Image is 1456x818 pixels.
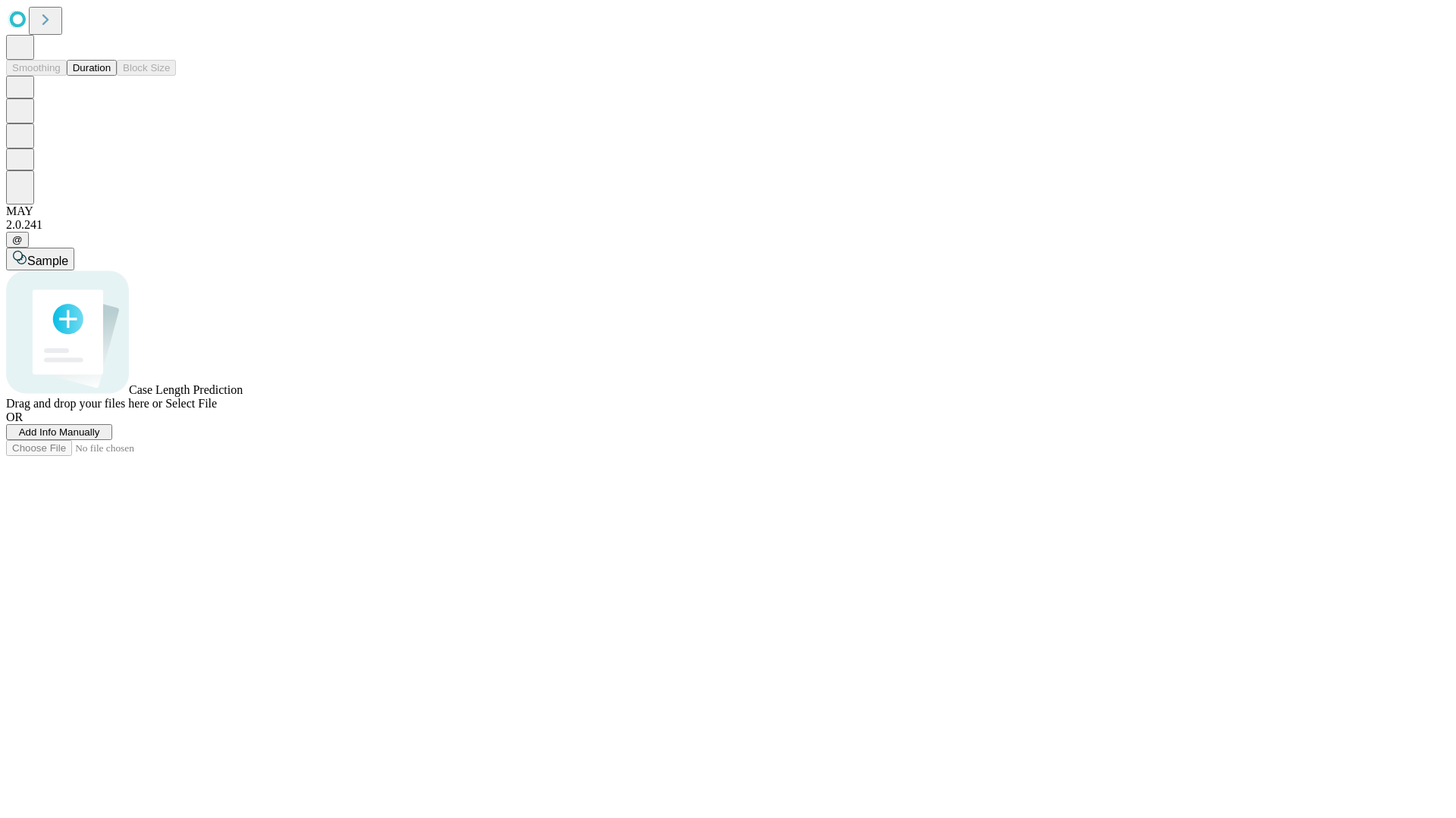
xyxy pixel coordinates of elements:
[6,397,162,410] span: Drag and drop your files here or
[6,424,112,440] button: Add Info Manually
[6,218,1450,232] div: 2.0.241
[6,60,67,76] button: Smoothing
[12,234,23,245] span: @
[117,60,176,76] button: Block Size
[6,204,1450,218] div: MAY
[6,232,29,248] button: @
[6,411,23,423] span: OR
[165,397,217,410] span: Select File
[19,426,100,438] span: Add Info Manually
[67,60,117,76] button: Duration
[129,383,243,396] span: Case Length Prediction
[27,254,68,267] span: Sample
[6,248,74,270] button: Sample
